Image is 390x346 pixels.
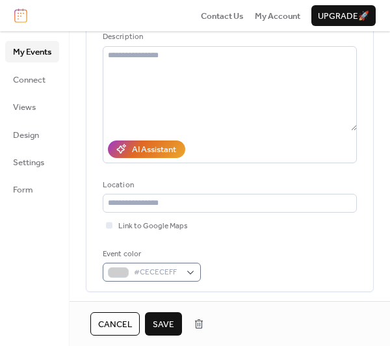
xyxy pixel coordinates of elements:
div: Description [103,31,354,44]
button: Cancel [90,312,140,336]
a: Connect [5,69,59,90]
button: Save [145,312,182,336]
div: AI Assistant [132,143,176,156]
span: #CECECEFF [134,266,180,279]
span: Upgrade 🚀 [318,10,369,23]
span: Views [13,101,36,114]
span: Contact Us [201,10,244,23]
a: My Events [5,41,59,62]
img: logo [14,8,27,23]
span: Connect [13,73,45,86]
span: Design [13,129,39,142]
span: Settings [13,156,44,169]
span: My Events [13,46,51,59]
button: AI Assistant [108,140,185,157]
span: Cancel [98,318,132,331]
div: Location [103,179,354,192]
span: Save [153,318,174,331]
a: My Account [255,9,300,22]
div: Event color [103,248,198,261]
a: Form [5,179,59,200]
span: Form [13,183,33,196]
button: Upgrade🚀 [311,5,376,26]
span: Link to Google Maps [118,220,188,233]
a: Design [5,124,59,145]
span: My Account [255,10,300,23]
a: Contact Us [201,9,244,22]
a: Views [5,96,59,117]
a: Settings [5,152,59,172]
